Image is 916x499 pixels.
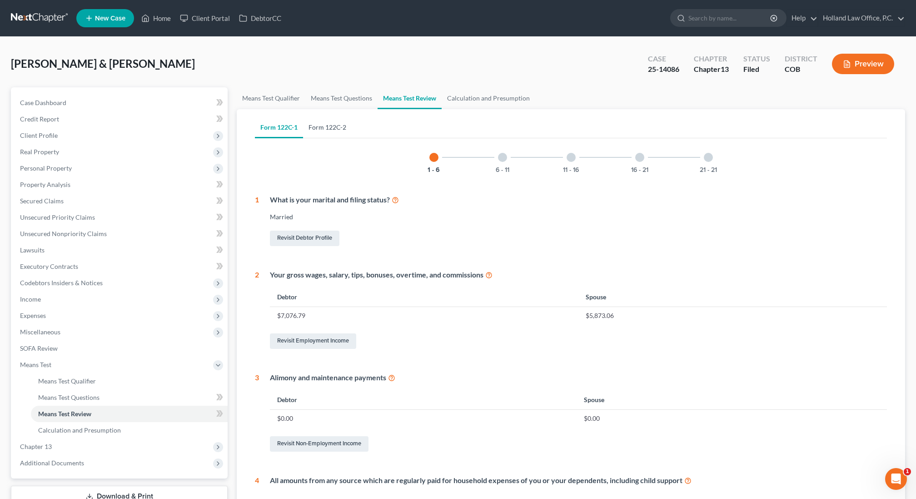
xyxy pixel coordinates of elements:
[20,459,84,467] span: Additional Documents
[818,10,905,26] a: Holland Law Office, P.C.
[38,393,100,401] span: Means Test Questions
[785,64,817,75] div: COB
[20,328,60,336] span: Miscellaneous
[694,54,729,64] div: Chapter
[95,15,125,22] span: New Case
[20,344,58,352] span: SOFA Review
[20,361,51,368] span: Means Test
[13,340,228,357] a: SOFA Review
[688,10,772,26] input: Search by name...
[255,373,259,454] div: 3
[303,116,352,138] a: Form 122C-2
[31,406,228,422] a: Means Test Review
[563,167,579,173] button: 11 - 16
[743,54,770,64] div: Status
[270,410,577,427] td: $0.00
[255,195,259,248] div: 1
[38,410,91,418] span: Means Test Review
[496,167,509,173] button: 6 - 11
[137,10,175,26] a: Home
[13,209,228,226] a: Unsecured Priority Claims
[13,95,228,111] a: Case Dashboard
[20,312,46,319] span: Expenses
[20,181,70,188] span: Property Analysis
[270,307,578,324] td: $7,076.79
[785,54,817,64] div: District
[270,231,339,246] a: Revisit Debtor Profile
[743,64,770,75] div: Filed
[31,422,228,439] a: Calculation and Presumption
[305,87,378,109] a: Means Test Questions
[721,65,729,73] span: 13
[20,213,95,221] span: Unsecured Priority Claims
[20,164,72,172] span: Personal Property
[648,54,679,64] div: Case
[270,212,887,222] div: Married
[13,193,228,209] a: Secured Claims
[270,475,887,486] div: All amounts from any source which are regularly paid for household expenses of you or your depend...
[885,468,907,490] iframe: Intercom live chat
[578,287,887,307] th: Spouse
[270,287,578,307] th: Debtor
[255,116,303,138] a: Form 122C-1
[237,87,305,109] a: Means Test Qualifier
[270,390,577,410] th: Debtor
[20,148,59,156] span: Real Property
[20,99,66,106] span: Case Dashboard
[20,443,52,450] span: Chapter 13
[175,10,234,26] a: Client Portal
[20,131,58,139] span: Client Profile
[20,246,45,254] span: Lawsuits
[13,226,228,242] a: Unsecured Nonpriority Claims
[20,262,78,270] span: Executory Contracts
[694,64,729,75] div: Chapter
[631,167,648,173] button: 16 - 21
[577,410,887,427] td: $0.00
[20,279,103,287] span: Codebtors Insiders & Notices
[20,115,59,123] span: Credit Report
[270,373,887,383] div: Alimony and maintenance payments
[700,167,717,173] button: 21 - 21
[13,258,228,275] a: Executory Contracts
[270,333,356,349] a: Revisit Employment Income
[38,426,121,434] span: Calculation and Presumption
[428,167,440,173] button: 1 - 6
[255,270,259,351] div: 2
[787,10,817,26] a: Help
[20,230,107,237] span: Unsecured Nonpriority Claims
[648,64,679,75] div: 25-14086
[442,87,535,109] a: Calculation and Presumption
[11,57,195,70] span: [PERSON_NAME] & [PERSON_NAME]
[13,176,228,193] a: Property Analysis
[234,10,286,26] a: DebtorCC
[38,377,96,385] span: Means Test Qualifier
[577,390,887,410] th: Spouse
[13,111,228,127] a: Credit Report
[904,468,911,475] span: 1
[578,307,887,324] td: $5,873.06
[20,197,64,205] span: Secured Claims
[31,389,228,406] a: Means Test Questions
[270,195,887,205] div: What is your marital and filing status?
[832,54,894,74] button: Preview
[13,242,228,258] a: Lawsuits
[20,295,41,303] span: Income
[270,270,887,280] div: Your gross wages, salary, tips, bonuses, overtime, and commissions
[31,373,228,389] a: Means Test Qualifier
[378,87,442,109] a: Means Test Review
[270,436,368,452] a: Revisit Non-Employment Income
